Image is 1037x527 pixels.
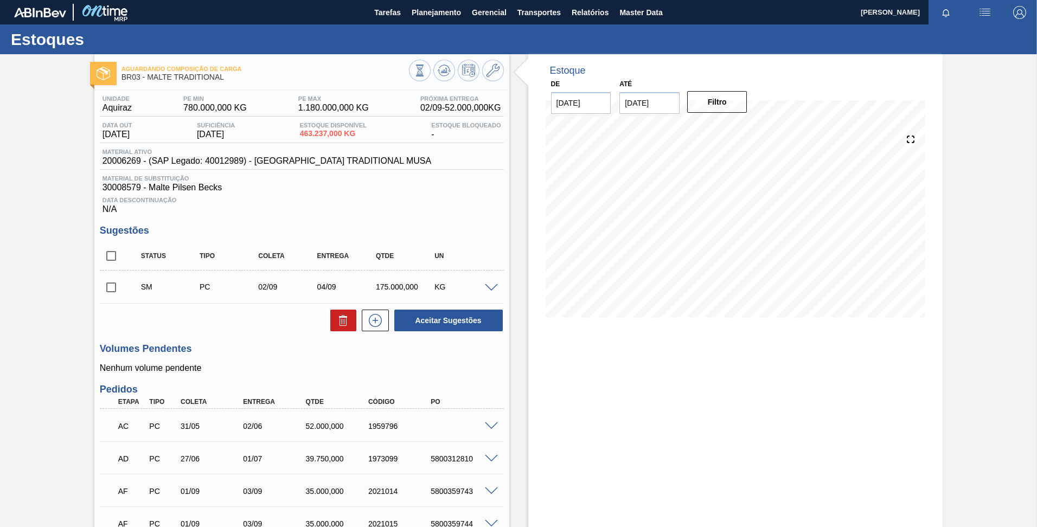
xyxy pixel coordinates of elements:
[394,310,503,331] button: Aceitar Sugestões
[482,60,504,81] button: Ir ao Master Data / Geral
[121,66,409,72] span: Aguardando Composição de Carga
[103,149,432,155] span: Material ativo
[240,398,310,406] div: Entrega
[116,398,148,406] div: Etapa
[428,398,498,406] div: PO
[116,414,148,438] div: Aguardando Composição de Carga
[103,156,432,166] span: 20006269 - (SAP Legado: 40012989) - [GEOGRAPHIC_DATA] TRADITIONAL MUSA
[298,95,369,102] span: PE MAX
[374,6,401,19] span: Tarefas
[116,447,148,471] div: Aguardando Descarga
[146,422,179,430] div: Pedido de Compra
[412,6,461,19] span: Planejamento
[431,122,501,128] span: Estoque Bloqueado
[97,67,110,80] img: Ícone
[14,8,66,17] img: TNhmsLtSVTkK8tSr43FrP2fwEKptu5GPRR3wAAAABJRU5ErkJggg==
[458,60,479,81] button: Programar Estoque
[373,252,439,260] div: Qtde
[409,60,431,81] button: Visão Geral dos Estoques
[103,183,501,192] span: 30008579 - Malte Pilsen Becks
[433,60,455,81] button: Atualizar Gráfico
[197,130,235,139] span: [DATE]
[1013,6,1026,19] img: Logout
[103,122,132,128] span: Data out
[572,6,609,19] span: Relatórios
[100,384,504,395] h3: Pedidos
[197,252,263,260] div: Tipo
[366,454,436,463] div: 1973099
[420,103,501,113] span: 02/09 - 52.000,000 KG
[432,282,497,291] div: KG
[517,6,561,19] span: Transportes
[100,192,504,214] div: N/A
[303,422,373,430] div: 52.000,000
[303,487,373,496] div: 35.000,000
[103,130,132,139] span: [DATE]
[197,122,235,128] span: Suficiência
[138,252,204,260] div: Status
[146,398,179,406] div: Tipo
[100,363,504,373] p: Nenhum volume pendente
[146,454,179,463] div: Pedido de Compra
[240,454,310,463] div: 01/07/2025
[428,122,503,139] div: -
[103,95,132,102] span: Unidade
[315,282,380,291] div: 04/09/2025
[178,487,248,496] div: 01/09/2025
[366,422,436,430] div: 1959796
[551,92,611,114] input: dd/mm/yyyy
[619,92,680,114] input: dd/mm/yyyy
[183,95,247,102] span: PE MIN
[146,487,179,496] div: Pedido de Compra
[118,487,145,496] p: AF
[550,65,586,76] div: Estoque
[300,130,367,138] span: 463.237,000 KG
[118,422,145,430] p: AC
[619,6,662,19] span: Master Data
[100,225,504,236] h3: Sugestões
[298,103,369,113] span: 1.180.000,000 KG
[138,282,204,291] div: Sugestão Manual
[389,309,504,332] div: Aceitar Sugestões
[619,80,632,88] label: Até
[356,310,389,331] div: Nova sugestão
[428,454,498,463] div: 5800312810
[100,343,504,355] h3: Volumes Pendentes
[551,80,560,88] label: De
[303,454,373,463] div: 39.750,000
[255,252,321,260] div: Coleta
[255,282,321,291] div: 02/09/2025
[178,454,248,463] div: 27/06/2025
[428,487,498,496] div: 5800359743
[303,398,373,406] div: Qtde
[118,454,145,463] p: AD
[178,422,248,430] div: 31/05/2025
[103,103,132,113] span: Aquiraz
[103,197,501,203] span: Data Descontinuação
[183,103,247,113] span: 780.000,000 KG
[325,310,356,331] div: Excluir Sugestões
[178,398,248,406] div: Coleta
[121,73,409,81] span: BR03 - MALTE TRADITIONAL
[240,487,310,496] div: 03/09/2025
[432,252,497,260] div: UN
[373,282,439,291] div: 175.000,000
[315,252,380,260] div: Entrega
[116,479,148,503] div: Aguardando Faturamento
[978,6,991,19] img: userActions
[929,5,963,20] button: Notificações
[472,6,507,19] span: Gerencial
[240,422,310,430] div: 02/06/2025
[300,122,367,128] span: Estoque Disponível
[11,33,203,46] h1: Estoques
[197,282,263,291] div: Pedido de Compra
[687,91,747,113] button: Filtro
[366,398,436,406] div: Código
[420,95,501,102] span: Próxima Entrega
[366,487,436,496] div: 2021014
[103,175,501,182] span: Material de Substituição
